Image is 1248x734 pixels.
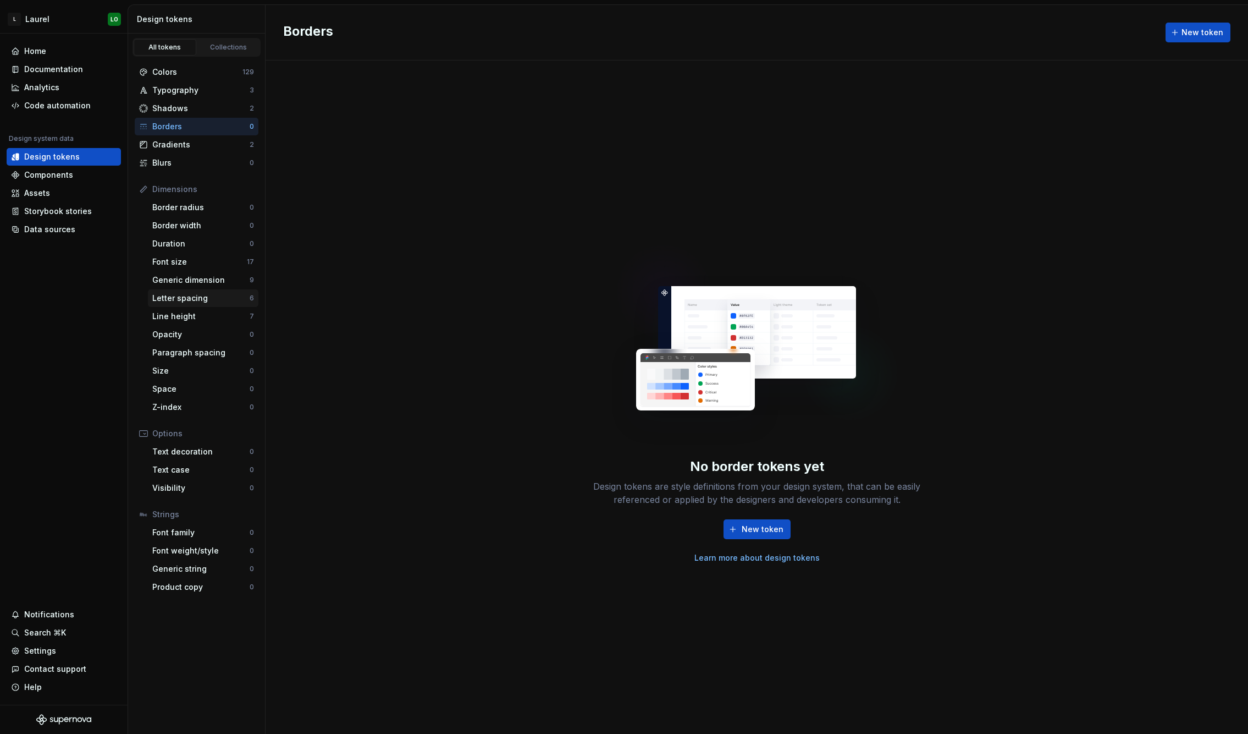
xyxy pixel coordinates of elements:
[581,480,933,506] div: Design tokens are style definitions from your design system, that can be easily referenced or app...
[148,217,258,234] a: Border width0
[148,461,258,479] a: Text case0
[250,348,254,357] div: 0
[152,527,250,538] div: Font family
[9,134,74,143] div: Design system data
[152,184,254,195] div: Dimensions
[148,443,258,461] a: Text decoration0
[7,642,121,660] a: Settings
[7,79,121,96] a: Analytics
[24,645,56,656] div: Settings
[2,7,125,31] button: LLaurelLO
[152,256,247,267] div: Font size
[742,524,783,535] span: New token
[24,664,86,675] div: Contact support
[24,188,50,199] div: Assets
[242,68,254,76] div: 129
[201,43,256,52] div: Collections
[148,524,258,541] a: Font family0
[24,682,42,693] div: Help
[148,235,258,253] a: Duration0
[152,402,250,413] div: Z-index
[152,238,250,249] div: Duration
[152,483,250,494] div: Visibility
[1166,23,1230,42] button: New token
[250,583,254,591] div: 0
[24,64,83,75] div: Documentation
[24,151,80,162] div: Design tokens
[152,85,250,96] div: Typography
[152,157,250,168] div: Blurs
[137,43,192,52] div: All tokens
[111,15,118,24] div: LO
[7,166,121,184] a: Components
[152,293,250,304] div: Letter spacing
[152,311,250,322] div: Line height
[7,678,121,696] button: Help
[24,46,46,57] div: Home
[148,253,258,271] a: Font size17
[724,519,791,539] button: New token
[250,312,254,321] div: 7
[250,158,254,167] div: 0
[24,169,73,180] div: Components
[250,276,254,284] div: 9
[152,220,250,231] div: Border width
[25,14,49,25] div: Laurel
[7,202,121,220] a: Storybook stories
[152,365,250,376] div: Size
[250,294,254,303] div: 6
[152,347,250,358] div: Paragraph spacing
[7,184,121,202] a: Assets
[148,344,258,361] a: Paragraph spacing0
[250,122,254,131] div: 0
[250,104,254,113] div: 2
[250,203,254,212] div: 0
[148,380,258,398] a: Space0
[250,239,254,248] div: 0
[135,154,258,172] a: Blurs0
[137,14,261,25] div: Design tokens
[24,206,92,217] div: Storybook stories
[7,660,121,678] button: Contact support
[152,446,250,457] div: Text decoration
[152,582,250,593] div: Product copy
[36,714,91,725] svg: Supernova Logo
[7,61,121,78] a: Documentation
[694,552,820,563] a: Learn more about design tokens
[250,385,254,393] div: 0
[152,384,250,395] div: Space
[135,100,258,117] a: Shadows2
[148,542,258,560] a: Font weight/style0
[7,148,121,166] a: Design tokens
[250,484,254,492] div: 0
[152,103,250,114] div: Shadows
[250,366,254,375] div: 0
[250,528,254,537] div: 0
[148,578,258,596] a: Product copy0
[148,326,258,343] a: Opacity0
[152,139,250,150] div: Gradients
[135,63,258,81] a: Colors129
[148,271,258,289] a: Generic dimension9
[148,308,258,325] a: Line height7
[148,479,258,497] a: Visibility0
[148,398,258,416] a: Z-index0
[148,199,258,216] a: Border radius0
[8,13,21,26] div: L
[250,140,254,149] div: 2
[148,362,258,380] a: Size0
[24,224,75,235] div: Data sources
[247,258,254,266] div: 17
[24,100,91,111] div: Code automation
[7,606,121,623] button: Notifications
[148,289,258,307] a: Letter spacing6
[250,546,254,555] div: 0
[7,42,121,60] a: Home
[250,447,254,456] div: 0
[283,23,333,42] h2: Borders
[152,329,250,340] div: Opacity
[1181,27,1223,38] span: New token
[250,330,254,339] div: 0
[250,465,254,474] div: 0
